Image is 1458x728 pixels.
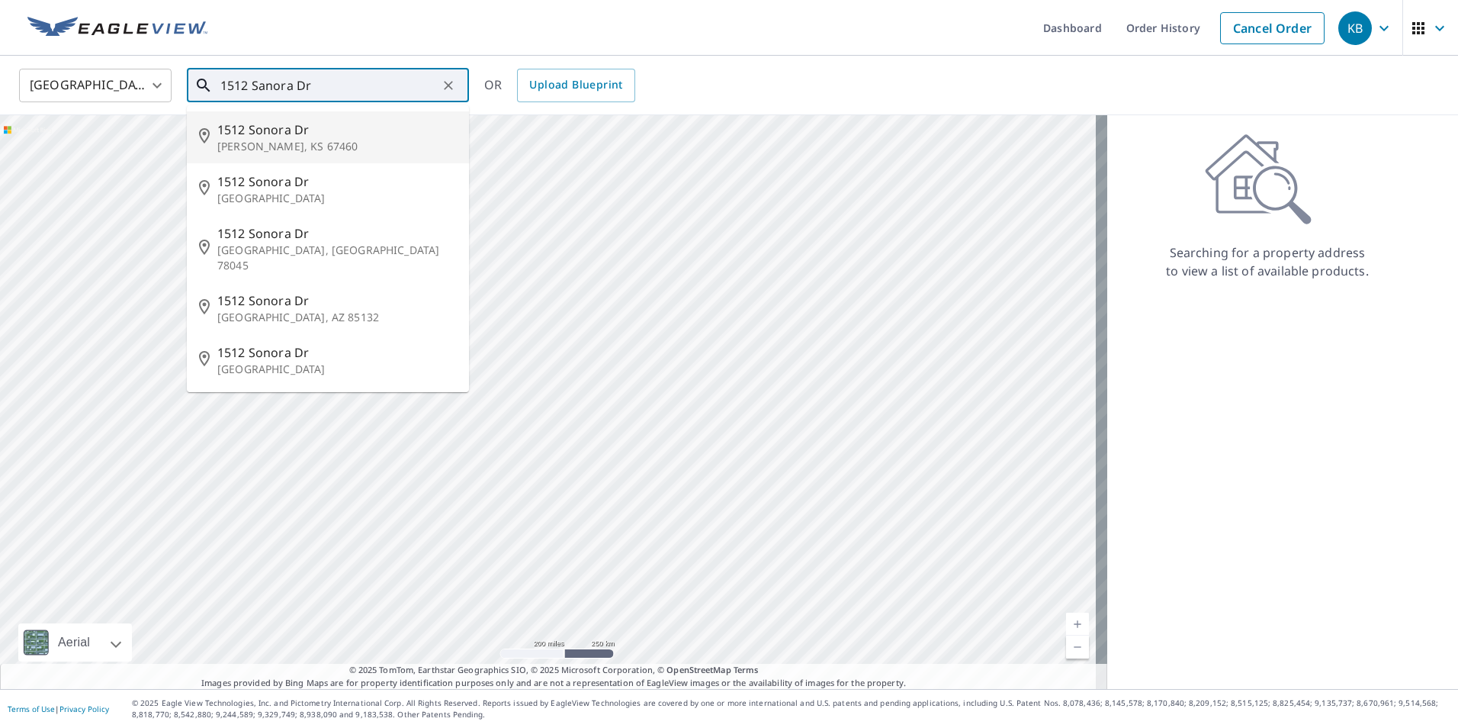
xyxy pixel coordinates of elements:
div: Aerial [18,623,132,662]
a: Current Level 5, Zoom Out [1066,636,1089,659]
p: [PERSON_NAME], KS 67460 [217,139,457,154]
input: Search by address or latitude-longitude [220,64,438,107]
div: [GEOGRAPHIC_DATA] [19,64,172,107]
a: Current Level 5, Zoom In [1066,613,1089,636]
p: [GEOGRAPHIC_DATA], [GEOGRAPHIC_DATA] 78045 [217,243,457,273]
p: [GEOGRAPHIC_DATA], AZ 85132 [217,310,457,325]
a: Privacy Policy [59,704,109,714]
div: Aerial [53,623,95,662]
p: © 2025 Eagle View Technologies, Inc. and Pictometry International Corp. All Rights Reserved. Repo... [132,697,1450,720]
a: Upload Blueprint [517,69,634,102]
span: 1512 Sonora Dr [217,343,457,362]
span: 1512 Sonora Dr [217,121,457,139]
a: OpenStreetMap [666,664,731,675]
span: Upload Blueprint [529,76,622,95]
p: [GEOGRAPHIC_DATA] [217,362,457,377]
p: | [8,704,109,714]
div: OR [484,69,635,102]
span: 1512 Sonora Dr [217,292,457,310]
p: [GEOGRAPHIC_DATA] [217,191,457,206]
a: Terms [734,664,759,675]
div: KB [1338,11,1372,45]
a: Cancel Order [1220,12,1325,44]
span: © 2025 TomTom, Earthstar Geographics SIO, © 2025 Microsoft Corporation, © [349,664,759,677]
span: 1512 Sonora Dr [217,172,457,191]
a: Terms of Use [8,704,55,714]
button: Clear [438,75,459,96]
span: 1512 Sonora Dr [217,224,457,243]
img: EV Logo [27,17,207,40]
p: Searching for a property address to view a list of available products. [1165,243,1370,280]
